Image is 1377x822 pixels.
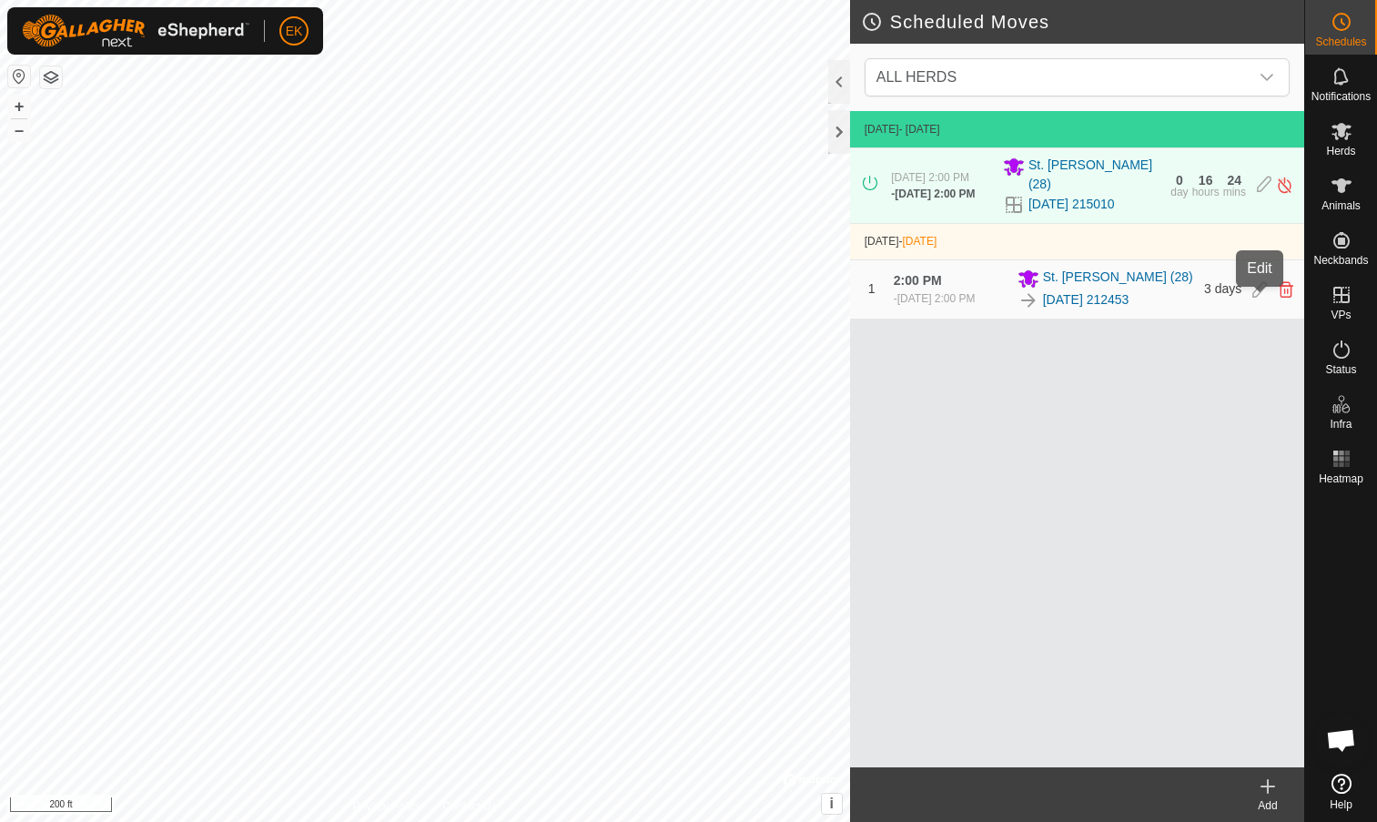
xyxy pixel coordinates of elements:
[891,186,975,202] div: -
[1028,195,1115,214] a: [DATE] 215010
[1028,156,1159,194] span: St. [PERSON_NAME] (28)
[353,798,421,815] a: Privacy Policy
[8,96,30,117] button: +
[1192,187,1220,198] div: hours
[1331,310,1351,320] span: VPs
[1326,146,1355,157] span: Herds
[1313,255,1368,266] span: Neckbands
[865,235,899,248] span: [DATE]
[1325,364,1356,375] span: Status
[1231,797,1304,814] div: Add
[1043,268,1193,289] span: St. [PERSON_NAME] (28)
[897,292,976,305] span: [DATE] 2:00 PM
[903,235,937,248] span: [DATE]
[1199,174,1213,187] div: 16
[8,66,30,87] button: Reset Map
[822,794,842,814] button: i
[1276,176,1293,195] img: Turn off schedule move
[876,69,957,85] span: ALL HERDS
[869,59,1249,96] span: ALL HERDS
[891,171,969,184] span: [DATE] 2:00 PM
[1314,713,1369,767] div: Open chat
[443,798,497,815] a: Contact Us
[1315,36,1366,47] span: Schedules
[1204,281,1241,296] span: 3 days
[1321,200,1361,211] span: Animals
[894,273,942,288] span: 2:00 PM
[286,22,303,41] span: EK
[868,281,876,296] span: 1
[861,11,1304,33] h2: Scheduled Moves
[895,188,975,200] span: [DATE] 2:00 PM
[1223,187,1246,198] div: mins
[1305,766,1377,817] a: Help
[1330,419,1352,430] span: Infra
[1176,174,1183,187] div: 0
[1043,290,1129,310] a: [DATE] 212453
[894,290,976,307] div: -
[899,235,937,248] span: -
[1319,473,1363,484] span: Heatmap
[899,123,940,136] span: - [DATE]
[1249,59,1285,96] div: dropdown trigger
[1018,289,1039,311] img: To
[1330,799,1352,810] span: Help
[829,796,833,811] span: i
[8,119,30,141] button: –
[40,66,62,88] button: Map Layers
[22,15,249,47] img: Gallagher Logo
[865,123,899,136] span: [DATE]
[1170,187,1188,198] div: day
[1311,91,1371,102] span: Notifications
[1228,174,1242,187] div: 24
